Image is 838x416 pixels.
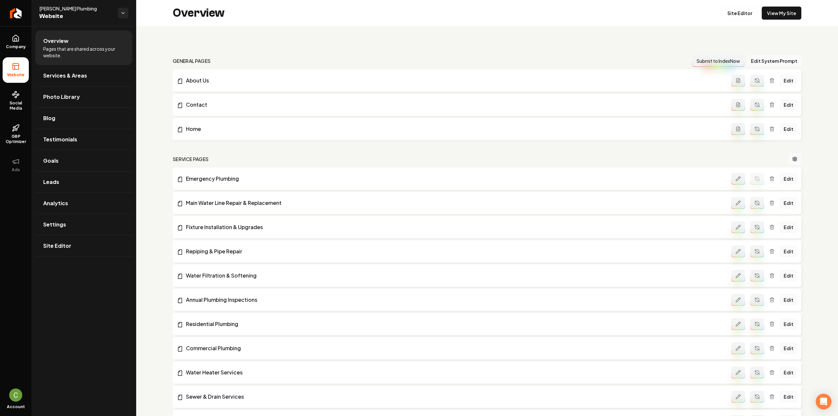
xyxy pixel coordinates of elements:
[39,12,113,21] span: Website
[10,8,22,18] img: Rebolt Logo
[3,119,29,150] a: GBP Optimizer
[762,7,801,20] a: View My Site
[780,99,797,111] a: Edit
[731,99,745,111] button: Add admin page prompt
[780,123,797,135] a: Edit
[177,369,731,376] a: Water Heater Services
[3,100,29,111] span: Social Media
[780,367,797,378] a: Edit
[9,167,23,172] span: Ads
[747,55,801,67] button: Edit System Prompt
[731,367,745,378] button: Edit admin page prompt
[731,197,745,209] button: Edit admin page prompt
[43,242,71,250] span: Site Editor
[5,72,27,78] span: Website
[35,108,132,129] a: Blog
[3,152,29,178] button: Ads
[780,245,797,257] a: Edit
[43,157,59,165] span: Goals
[780,294,797,306] a: Edit
[731,245,745,257] button: Edit admin page prompt
[780,197,797,209] a: Edit
[731,294,745,306] button: Edit admin page prompt
[35,214,132,235] a: Settings
[722,7,758,20] a: Site Editor
[177,393,731,401] a: Sewer & Drain Services
[780,173,797,185] a: Edit
[177,77,731,84] a: About Us
[177,223,731,231] a: Fixture Installation & Upgrades
[177,101,731,109] a: Contact
[731,318,745,330] button: Edit admin page prompt
[780,270,797,281] a: Edit
[173,58,211,64] h2: general pages
[35,150,132,171] a: Goals
[780,221,797,233] a: Edit
[780,318,797,330] a: Edit
[177,175,731,183] a: Emergency Plumbing
[43,178,59,186] span: Leads
[780,75,797,86] a: Edit
[43,45,124,59] span: Pages that are shared across your website.
[177,344,731,352] a: Commercial Plumbing
[43,199,68,207] span: Analytics
[177,296,731,304] a: Annual Plumbing Inspections
[731,342,745,354] button: Edit admin page prompt
[3,29,29,55] a: Company
[173,7,225,20] h2: Overview
[35,129,132,150] a: Testimonials
[177,125,731,133] a: Home
[35,193,132,214] a: Analytics
[177,199,731,207] a: Main Water Line Repair & Replacement
[731,173,745,185] button: Edit admin page prompt
[780,342,797,354] a: Edit
[7,404,25,409] span: Account
[35,65,132,86] a: Services & Areas
[43,93,80,101] span: Photo Library
[43,136,77,143] span: Testimonials
[3,85,29,116] a: Social Media
[9,389,22,402] img: Candela Corradin
[692,55,744,67] button: Submit to IndexNow
[43,37,68,45] span: Overview
[35,235,132,256] a: Site Editor
[731,221,745,233] button: Edit admin page prompt
[43,221,66,228] span: Settings
[731,391,745,403] button: Edit admin page prompt
[177,247,731,255] a: Repiping & Pipe Repair
[3,44,28,49] span: Company
[731,75,745,86] button: Add admin page prompt
[731,270,745,281] button: Edit admin page prompt
[173,156,209,162] h2: Service Pages
[3,134,29,144] span: GBP Optimizer
[43,72,87,80] span: Services & Areas
[177,272,731,280] a: Water Filtration & Softening
[35,172,132,192] a: Leads
[43,114,55,122] span: Blog
[816,394,831,409] div: Open Intercom Messenger
[35,86,132,107] a: Photo Library
[39,5,113,12] span: [PERSON_NAME] Plumbing
[9,389,22,402] button: Open user button
[780,391,797,403] a: Edit
[731,123,745,135] button: Add admin page prompt
[177,320,731,328] a: Residential Plumbing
